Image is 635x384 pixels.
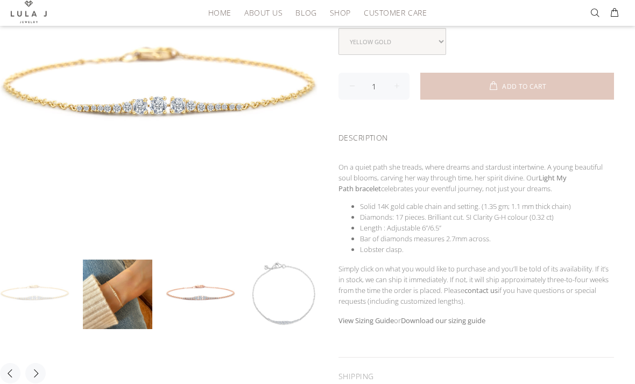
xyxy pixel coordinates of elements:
li: Length : Adjustable 6”/6.5” [360,222,614,233]
p: or [338,315,614,326]
a: Download our sizing guide [401,316,485,325]
li: Lobster clasp. [360,244,614,255]
button: ADD TO CART [420,73,614,100]
a: Customer Care [357,4,427,21]
span: ADD TO CART [502,83,546,90]
a: Blog [289,4,323,21]
a: About Us [238,4,289,21]
li: Diamonds: 17 pieces. Brilliant cut. SI Clarity G-H colour (0.32 ct) [360,212,614,222]
span: Customer Care [364,9,427,17]
p: On a quiet path she treads, where dreams and stardust intertwine. A young beautiful soul blooms, ... [338,162,614,194]
li: Bar of diamonds measures 2.7mm across. [360,233,614,244]
a: View Sizing Guide [338,316,394,325]
a: Shop [323,4,357,21]
span: About Us [244,9,283,17]
div: DESCRIPTION [338,119,614,153]
span: Blog [295,9,316,17]
span: HOME [208,9,231,17]
span: Shop [330,9,351,17]
p: Simply click on what you would like to purchase and you’ll be told of its availability. If it’s i... [338,263,614,306]
a: HOME [202,4,238,21]
a: contact us [464,285,498,295]
button: Next [25,363,46,383]
li: Solid 14K gold cable chain and setting. (1.35 gm; 1.1 mm thick chain) [360,201,614,212]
